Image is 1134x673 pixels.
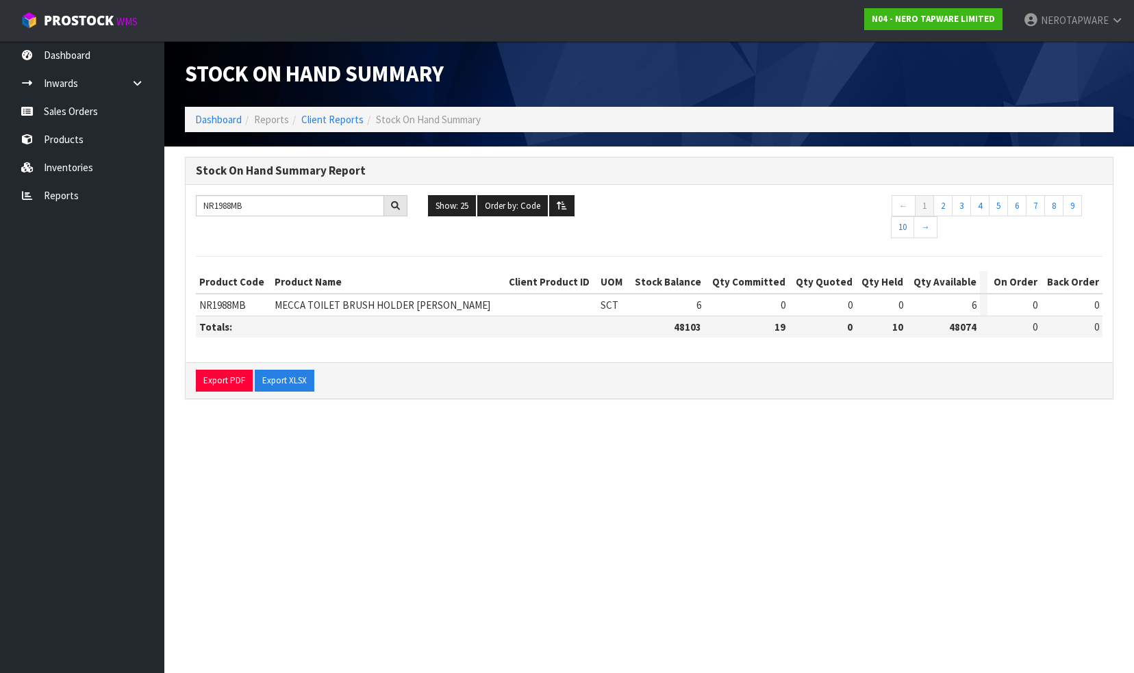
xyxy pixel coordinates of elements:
span: 6 [696,299,701,312]
span: 0 [848,299,853,312]
small: WMS [116,15,138,28]
span: Stock On Hand Summary [185,60,444,88]
span: 0 [1094,299,1099,312]
a: → [914,216,937,238]
a: ← [892,195,916,217]
a: 8 [1044,195,1063,217]
th: UOM [597,271,627,293]
a: 1 [915,195,934,217]
strong: 48103 [674,320,701,333]
th: On Order [987,271,1041,293]
span: ProStock [44,12,114,29]
span: NEROTAPWARE [1041,14,1109,27]
h3: Stock On Hand Summary Report [196,164,1102,177]
nav: Page navigation [892,195,1103,242]
span: 0 [1033,299,1037,312]
button: Order by: Code [477,195,548,217]
th: Stock Balance [627,271,704,293]
th: Product Name [271,271,505,293]
span: 0 [898,299,903,312]
span: 0 [1094,320,1099,333]
th: Qty Available [907,271,980,293]
a: 4 [970,195,990,217]
strong: Totals: [199,320,232,333]
span: 6 [972,299,977,312]
span: 0 [1033,320,1037,333]
button: Export XLSX [255,370,314,392]
th: Client Product ID [505,271,598,293]
input: Search [196,195,384,216]
th: Product Code [196,271,271,293]
img: cube-alt.png [21,12,38,29]
a: 10 [891,216,914,238]
th: Back Order [1041,271,1102,293]
a: 7 [1026,195,1045,217]
strong: 48074 [949,320,977,333]
span: SCT [601,299,618,312]
span: MECCA TOILET BRUSH HOLDER [PERSON_NAME] [275,299,490,312]
th: Qty Quoted [789,271,856,293]
span: 0 [781,299,785,312]
a: 6 [1007,195,1026,217]
a: 2 [933,195,953,217]
a: Client Reports [301,113,364,126]
span: Stock On Hand Summary [376,113,481,126]
strong: 0 [847,320,853,333]
a: Dashboard [195,113,242,126]
a: 5 [989,195,1008,217]
strong: N04 - NERO TAPWARE LIMITED [872,13,995,25]
th: Qty Committed [705,271,789,293]
span: NR1988MB [199,299,246,312]
button: Show: 25 [428,195,476,217]
strong: 10 [892,320,903,333]
button: Export PDF [196,370,253,392]
strong: 19 [774,320,785,333]
span: Reports [254,113,289,126]
a: 3 [952,195,971,217]
th: Qty Held [856,271,907,293]
a: 9 [1063,195,1082,217]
